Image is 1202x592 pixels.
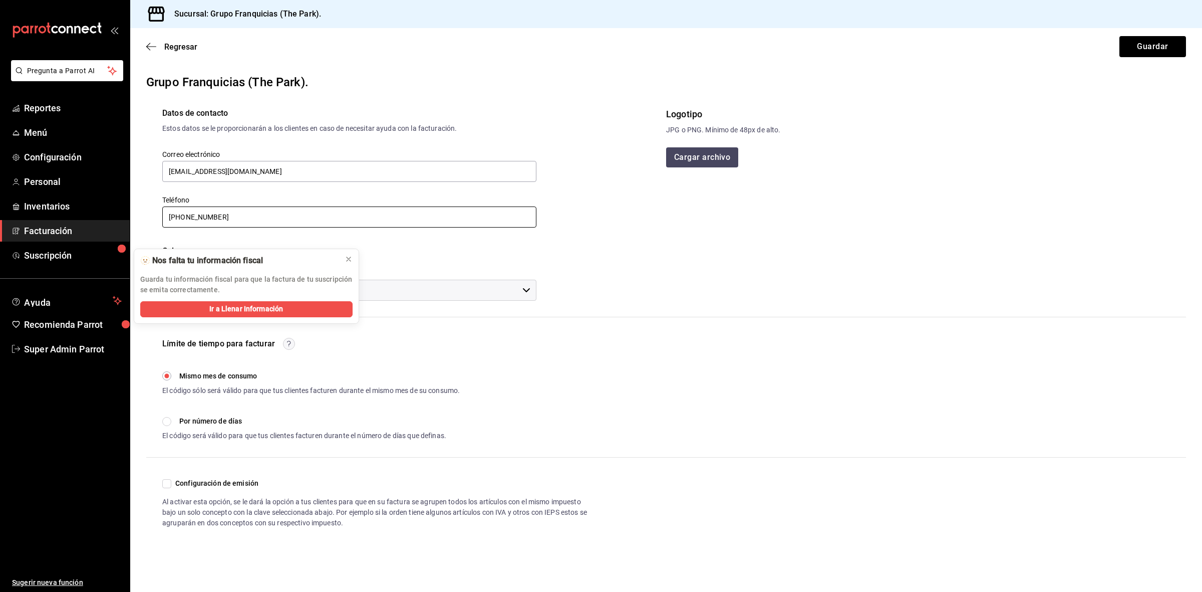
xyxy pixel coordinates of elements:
[24,150,122,164] span: Configuración
[162,431,460,441] div: El código será válido para que tus clientes facturen durante el número de días que definas.
[162,107,493,119] div: Datos de contacto
[110,26,118,34] button: open_drawer_menu
[1119,36,1186,57] button: Guardar
[146,42,197,52] button: Regresar
[666,125,1170,135] div: JPG o PNG. Mínimo de 48px de alto.
[24,249,122,262] span: Suscripción
[24,342,122,356] span: Super Admin Parrot
[24,318,122,331] span: Recomienda Parrot
[146,73,1186,91] div: Grupo Franquicias (The Park).
[179,371,257,381] span: Mismo mes de consumo
[162,245,536,257] div: Color
[7,73,123,83] a: Pregunta a Parrot AI
[162,151,536,158] label: Correo electrónico
[24,200,122,213] span: Inventarios
[162,337,275,350] div: Límite de tiempo para facturar
[24,295,109,307] span: Ayuda
[162,196,536,204] label: Teléfono
[209,304,283,314] span: Ir a Llenar Información
[166,8,321,20] h3: Sucursal: Grupo Franquicias (The Park).
[164,42,197,52] span: Regresar
[24,126,122,139] span: Menú
[11,60,123,81] button: Pregunta a Parrot AI
[171,478,258,489] span: Configuración de emisión
[12,577,122,588] span: Sugerir nueva función
[162,385,460,396] div: El código sólo será válido para que tus clientes facturen durante el mismo mes de su consumo.
[140,301,353,317] button: Ir a Llenar Información
[24,224,122,238] span: Facturación
[140,274,353,295] p: Guarda tu información fiscal para que la factura de tu suscripción se emita correctamente.
[666,107,1170,121] div: Logotipo
[179,416,242,427] span: Por número de días
[140,255,337,266] div: 🫥 Nos falta tu información fiscal
[24,175,122,188] span: Personal
[162,497,588,528] div: Al activar esta opción, se le dará la opción a tus clientes para que en su factura se agrupen tod...
[24,101,122,115] span: Reportes
[666,147,738,167] button: Cargar archivo
[27,66,108,76] span: Pregunta a Parrot AI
